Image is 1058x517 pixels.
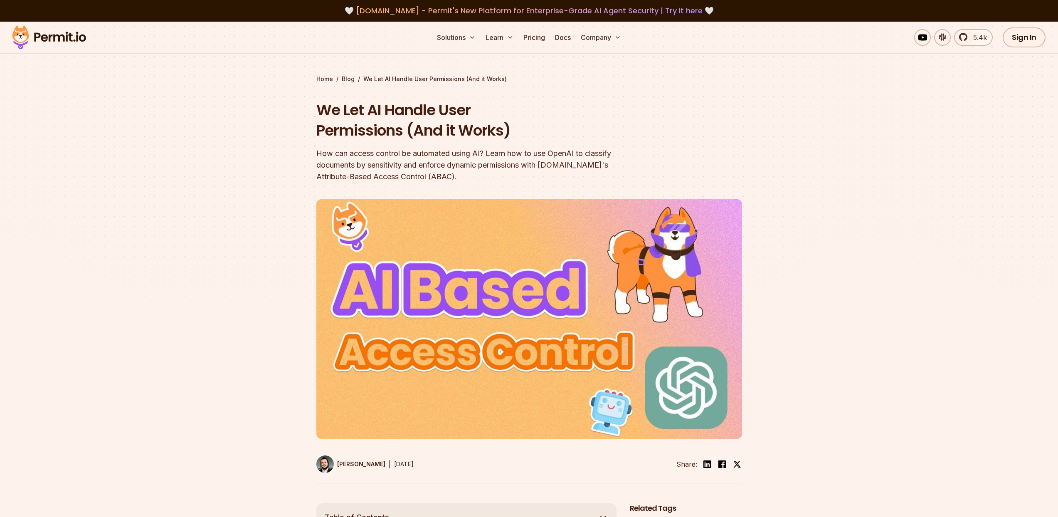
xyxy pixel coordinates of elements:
p: [PERSON_NAME] [337,460,385,468]
img: Permit logo [8,23,90,52]
img: We Let AI Handle User Permissions (And it Works) [316,199,742,439]
span: 5.4k [968,32,987,42]
li: Share: [676,459,697,469]
button: Solutions [434,29,479,46]
h2: Related Tags [630,503,742,514]
div: | [389,459,391,469]
div: How can access control be automated using AI? Learn how to use OpenAI to classify documents by se... [316,148,636,183]
time: [DATE] [394,460,414,468]
a: Home [316,75,333,83]
button: Company [577,29,624,46]
a: Pricing [520,29,548,46]
a: 5.4k [954,29,993,46]
div: / / [316,75,742,83]
a: Docs [552,29,574,46]
img: twitter [733,460,741,468]
a: Blog [342,75,355,83]
span: [DOMAIN_NAME] - Permit's New Platform for Enterprise-Grade AI Agent Security | [356,5,703,16]
img: facebook [717,459,727,469]
div: 🤍 🤍 [20,5,1038,17]
button: Learn [482,29,517,46]
a: Sign In [1003,27,1046,47]
img: linkedin [702,459,712,469]
h1: We Let AI Handle User Permissions (And it Works) [316,100,636,141]
img: Gabriel L. Manor [316,455,334,473]
a: Try it here [665,5,703,16]
a: [PERSON_NAME] [316,455,385,473]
